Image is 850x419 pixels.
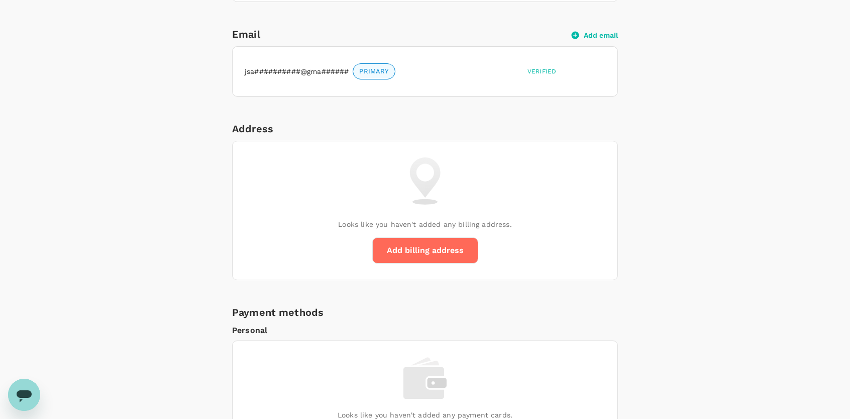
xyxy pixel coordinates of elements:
[232,121,618,137] div: Address
[8,379,40,411] iframe: Button to launch messaging window
[245,66,349,76] p: jsa##########@gma######
[403,357,447,399] img: payment
[572,31,618,40] button: Add email
[409,157,441,205] img: billing
[527,68,556,75] span: Verified
[372,237,478,264] button: Add billing address
[338,219,511,229] p: Looks like you haven't added any billing address.
[232,304,618,320] h6: Payment methods
[232,324,618,337] p: Personal
[353,67,394,76] span: PRIMARY
[232,26,572,42] h6: Email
